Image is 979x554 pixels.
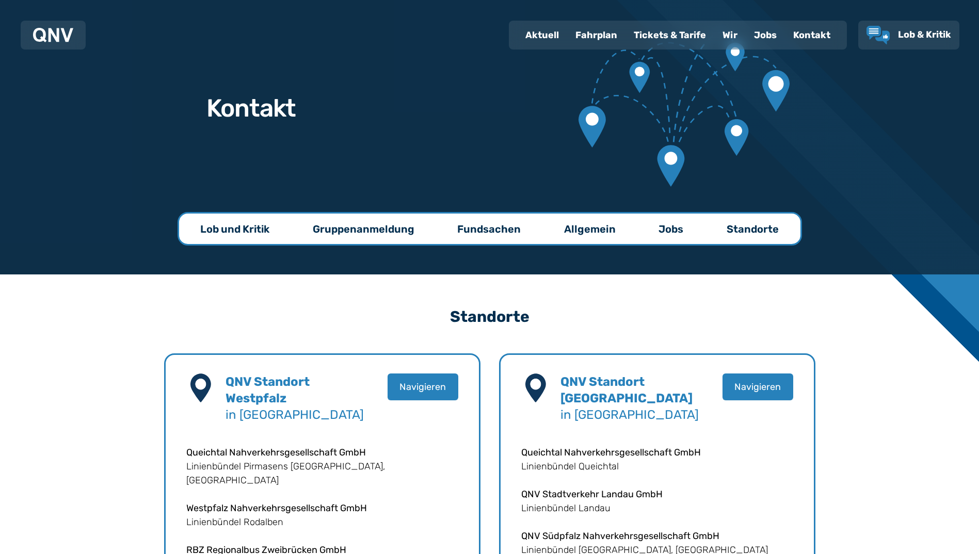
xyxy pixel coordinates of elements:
a: Standorte [706,214,799,244]
p: Fundsachen [457,222,521,236]
a: Jobs [746,22,785,48]
p: Standorte [727,222,779,236]
a: Fahrplan [567,22,625,48]
a: Aktuell [517,22,567,48]
a: Fundsachen [437,214,541,244]
a: QNV Logo [33,25,73,45]
h3: Standorte [164,299,815,335]
a: Wir [714,22,746,48]
p: Linienbündel Rodalben [186,515,458,529]
p: Gruppenanmeldung [313,222,414,236]
p: QNV Südpfalz Nahverkehrsgesellschaft GmbH [521,529,793,543]
a: Gruppenanmeldung [292,214,435,244]
a: Lob und Kritik [180,214,290,244]
button: Navigieren [723,373,793,400]
h4: in [GEOGRAPHIC_DATA] [226,373,364,423]
p: Westpfalz Nahverkehrsgesellschaft GmbH [186,501,458,515]
p: QNV Stadtverkehr Landau GmbH [521,487,793,501]
span: Lob & Kritik [898,29,951,40]
a: Tickets & Tarife [625,22,714,48]
p: Jobs [659,222,683,236]
p: Linienbündel Landau [521,501,793,515]
h4: in [GEOGRAPHIC_DATA] [560,373,699,423]
button: Navigieren [388,373,458,400]
img: Verbundene Kartenmarkierungen [579,32,789,187]
a: Jobs [638,214,704,244]
p: Lob und Kritik [200,222,269,236]
a: Kontakt [785,22,839,48]
p: Queichtal Nahverkehrsgesellschaft GmbH [521,446,793,460]
a: Lob & Kritik [866,26,951,44]
p: Allgemein [564,222,616,236]
img: QNV Logo [33,28,73,42]
b: QNV Standort Westpfalz [226,374,310,405]
p: Queichtal Nahverkehrsgesellschaft GmbH [186,446,458,460]
p: Linienbündel Pirmasens [GEOGRAPHIC_DATA], [GEOGRAPHIC_DATA] [186,460,458,487]
h1: Kontakt [206,96,296,121]
p: Linienbündel Queichtal [521,460,793,474]
a: Allgemein [543,214,636,244]
b: QNV Standort [GEOGRAPHIC_DATA] [560,374,693,405]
